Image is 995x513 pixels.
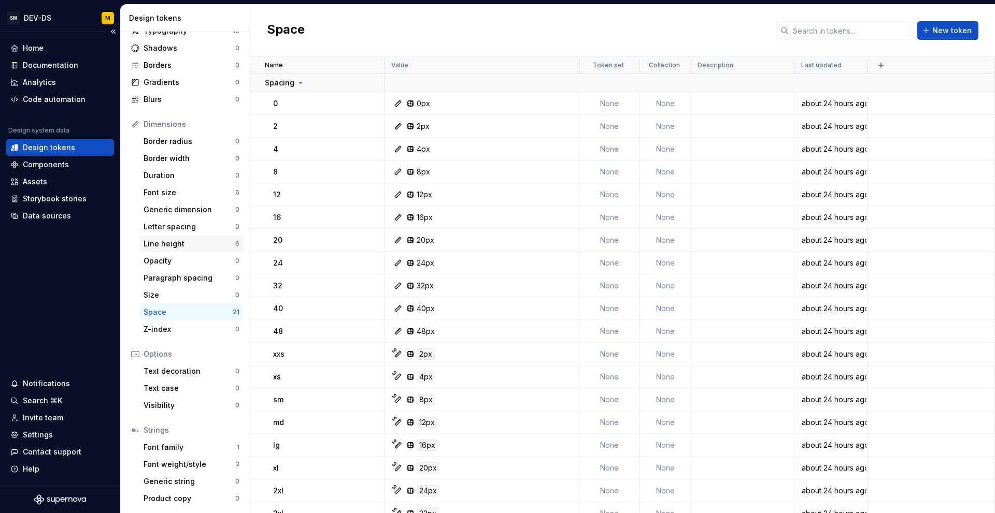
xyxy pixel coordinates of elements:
[127,74,244,91] a: Gradients0
[2,7,118,29] button: SMDEV-DSM
[139,380,244,397] a: Text case0
[579,92,639,115] td: None
[801,61,842,69] p: Last updated
[139,270,244,286] a: Paragraph spacing0
[23,395,62,406] div: Search ⌘K
[144,400,235,411] div: Visibility
[417,167,430,177] div: 8px
[795,281,866,291] div: about 24 hours ago
[144,256,235,266] div: Opacity
[417,212,433,223] div: 16px
[6,40,114,56] a: Home
[144,442,237,452] div: Font family
[23,77,56,87] div: Analytics
[579,479,639,502] td: None
[23,464,39,474] div: Help
[273,144,278,154] p: 4
[105,14,110,22] div: M
[579,388,639,411] td: None
[417,439,438,451] div: 16px
[144,290,235,300] div: Size
[795,189,866,200] div: about 24 hours ago
[23,177,47,187] div: Assets
[235,325,239,333] div: 0
[144,204,235,215] div: Generic dimension
[144,307,233,317] div: Space
[795,349,866,359] div: about 24 hours ago
[127,57,244,74] a: Borders0
[417,417,437,428] div: 12px
[639,388,691,411] td: None
[139,363,244,379] a: Text decoration0
[23,43,44,53] div: Home
[417,462,439,474] div: 20px
[235,494,239,503] div: 0
[273,486,283,496] p: 2xl
[639,252,691,274] td: None
[139,321,244,338] a: Z-index0
[23,430,53,440] div: Settings
[579,274,639,297] td: None
[144,273,235,283] div: Paragraph spacing
[235,188,239,197] div: 6
[139,456,244,473] a: Font weight/style3
[139,304,244,320] a: Space21
[235,240,239,248] div: 6
[144,77,235,87] div: Gradients
[235,78,239,86] div: 0
[144,94,235,105] div: Blurs
[8,126,69,135] div: Design system data
[795,235,866,245] div: about 24 hours ago
[144,383,235,393] div: Text case
[579,183,639,206] td: None
[795,212,866,223] div: about 24 hours ago
[789,21,911,40] input: Search in tokens...
[235,154,239,163] div: 0
[6,208,114,224] a: Data sources
[273,189,281,200] p: 12
[23,413,63,423] div: Invite team
[417,303,435,314] div: 40px
[273,98,278,109] p: 0
[795,394,866,405] div: about 24 hours ago
[139,236,244,252] a: Line height6
[6,461,114,477] button: Help
[579,434,639,457] td: None
[144,493,235,504] div: Product copy
[795,258,866,268] div: about 24 hours ago
[235,171,239,180] div: 0
[235,206,239,214] div: 0
[273,281,282,291] p: 32
[273,417,284,428] p: md
[6,392,114,409] button: Search ⌘K
[139,473,244,490] a: Generic string0
[265,61,283,69] p: Name
[391,61,408,69] p: Value
[6,173,114,190] a: Assets
[417,144,430,154] div: 4px
[273,167,278,177] p: 8
[639,343,691,365] td: None
[639,365,691,388] td: None
[579,297,639,320] td: None
[639,434,691,457] td: None
[139,218,244,235] a: Letter spacing0
[273,440,280,450] p: lg
[639,160,691,183] td: None
[795,303,866,314] div: about 24 hours ago
[144,119,239,129] div: Dimensions
[579,138,639,160] td: None
[144,459,235,470] div: Font weight/style
[6,91,114,108] a: Code automation
[639,479,691,502] td: None
[235,384,239,392] div: 0
[23,211,71,221] div: Data sources
[127,40,244,56] a: Shadows0
[417,189,432,200] div: 12px
[23,378,70,389] div: Notifications
[235,61,239,69] div: 0
[24,13,51,23] div: DEV-DS
[273,258,283,268] p: 24
[579,320,639,343] td: None
[144,366,235,376] div: Text decoration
